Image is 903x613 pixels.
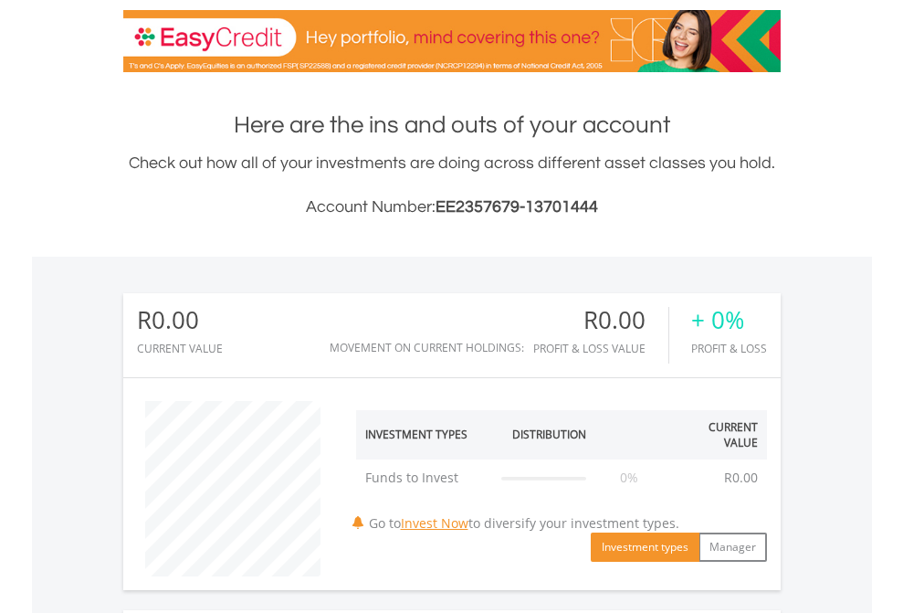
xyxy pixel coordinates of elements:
div: R0.00 [533,307,668,333]
div: Movement on Current Holdings: [330,342,524,354]
td: Funds to Invest [356,460,493,496]
td: 0% [595,460,664,496]
div: Go to to diversify your investment types. [342,392,781,562]
h1: Here are the ins and outs of your account [123,109,781,142]
button: Manager [698,533,767,562]
td: R0.00 [715,460,767,496]
div: Distribution [512,427,586,442]
span: EE2357679-13701444 [436,198,598,216]
a: Invest Now [401,514,468,532]
div: Profit & Loss [691,343,767,354]
div: Profit & Loss Value [533,343,668,354]
img: EasyCredit Promotion Banner [123,10,781,72]
div: + 0% [691,307,767,333]
th: Investment Types [356,410,493,460]
div: Check out how all of your investments are doing across different asset classes you hold. [123,151,781,220]
button: Investment types [591,533,699,562]
div: CURRENT VALUE [137,343,223,354]
div: R0.00 [137,307,223,333]
h3: Account Number: [123,195,781,220]
th: Current Value [664,410,767,460]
